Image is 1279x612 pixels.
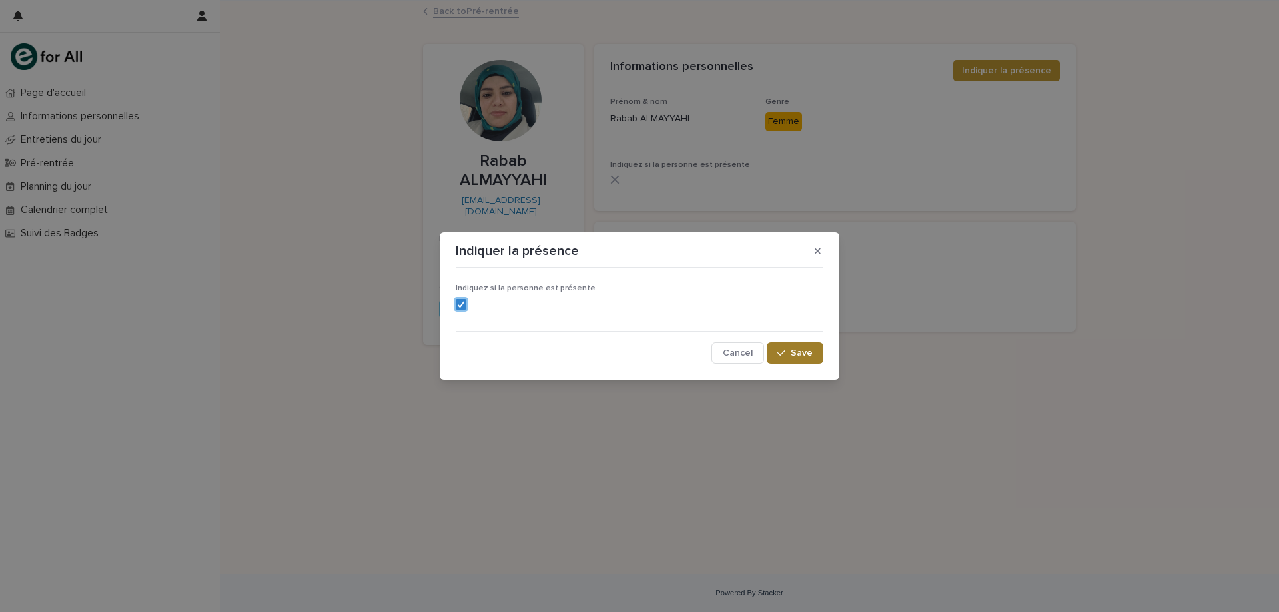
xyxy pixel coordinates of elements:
button: Save [767,342,823,364]
span: Indiquez si la personne est présente [456,284,596,292]
span: Save [791,348,813,358]
span: Cancel [723,348,753,358]
button: Cancel [711,342,764,364]
p: Indiquer la présence [456,243,579,259]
